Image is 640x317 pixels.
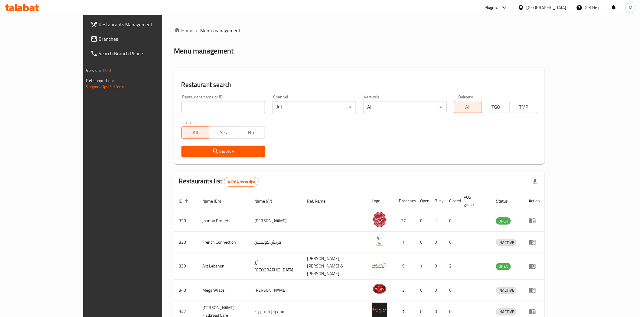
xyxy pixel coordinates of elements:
img: Arz Lebanon [372,258,387,273]
div: [GEOGRAPHIC_DATA] [527,4,567,11]
label: Delivery [458,95,473,99]
td: 0 [416,280,430,301]
td: Mega Wraps [198,280,250,301]
a: Support.OpsPlatform [86,83,125,91]
td: 0 [445,210,459,232]
span: Name (Ar) [254,197,280,205]
td: [PERSON_NAME] [250,210,302,232]
td: 3 [394,280,416,301]
button: All [454,101,482,113]
td: أرز [GEOGRAPHIC_DATA] [250,253,302,280]
li: / [196,27,198,34]
span: Search Branch Phone [99,50,185,57]
th: Closed [445,192,459,210]
div: Total records count [224,177,259,187]
div: Menu [529,217,540,224]
td: 0 [445,232,459,253]
span: POS group [464,194,484,208]
span: INACTIVE [496,287,517,294]
span: Branches [99,35,185,43]
td: 0 [416,232,430,253]
span: No [240,128,263,137]
div: Export file [528,175,542,189]
img: Mega Wraps [372,281,387,296]
span: OPEN [496,218,511,225]
button: No [237,126,265,139]
td: فرنش كونكشن [250,232,302,253]
div: Menu [529,263,540,270]
button: Yes [209,126,237,139]
span: Restaurants Management [99,21,185,28]
input: Search for restaurant name or ID.. [181,101,265,113]
span: Status [496,197,516,205]
div: OPEN [496,263,511,270]
td: 1 [430,210,445,232]
a: Restaurants Management [86,17,190,32]
span: Yes [212,128,235,137]
button: Search [181,146,265,157]
td: French Connection [198,232,250,253]
span: All [184,128,207,137]
td: [PERSON_NAME] [250,280,302,301]
td: 0 [430,253,445,280]
h2: Menu management [174,46,234,56]
div: Menu [529,239,540,246]
td: Arz Lebanon [198,253,250,280]
a: Branches [86,32,190,46]
th: Branches [394,192,416,210]
button: TMP [510,101,538,113]
label: Upsell [186,120,197,125]
span: 1.0.0 [102,66,111,74]
img: French Connection [372,233,387,248]
span: Menu management [201,27,241,34]
td: 0 [416,210,430,232]
th: Open [416,192,430,210]
td: 2 [445,253,459,280]
td: 1 [416,253,430,280]
td: Johnny Rockets [198,210,250,232]
th: Logo [367,192,394,210]
img: Johnny Rockets [372,212,387,227]
span: INACTIVE [496,308,517,315]
nav: breadcrumb [174,27,545,34]
td: 1 [394,232,416,253]
th: Busy [430,192,445,210]
span: TGO [485,103,508,111]
a: Search Branch Phone [86,46,190,61]
span: ID [179,197,191,205]
span: Search [186,148,260,155]
td: 0 [430,280,445,301]
td: 9 [394,253,416,280]
td: 0 [445,280,459,301]
h2: Restaurant search [181,80,538,89]
span: Get support on: [86,77,114,85]
span: Version: [86,66,101,74]
span: M [629,4,633,11]
span: 41264 record(s) [224,179,258,185]
div: Plugins [485,4,498,11]
div: Menu [529,287,540,294]
span: TMP [512,103,535,111]
div: Menu [529,308,540,315]
button: All [181,126,210,139]
span: Ref. Name [307,197,333,205]
td: 0 [430,232,445,253]
span: All [457,103,480,111]
div: All [272,101,356,113]
div: All [363,101,447,113]
td: 37 [394,210,416,232]
span: INACTIVE [496,239,517,246]
th: Action [524,192,545,210]
span: OPEN [496,263,511,270]
h2: Restaurants list [179,177,259,187]
span: Name (En) [203,197,229,205]
button: TGO [482,101,510,113]
td: [PERSON_NAME],[PERSON_NAME] & [PERSON_NAME] [302,253,367,280]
